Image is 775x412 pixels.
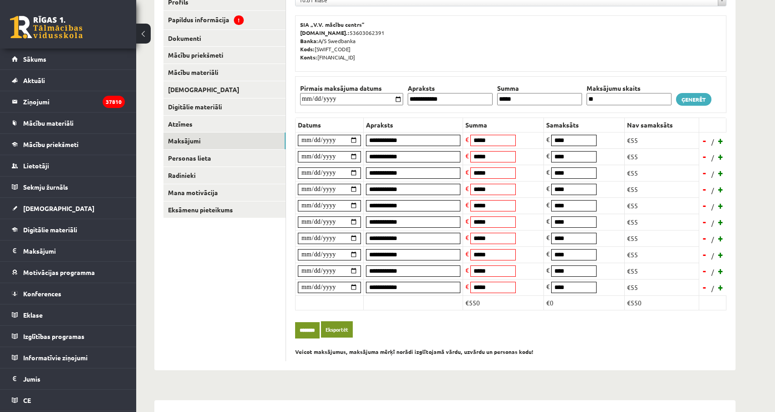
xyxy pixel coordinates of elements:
b: [DOMAIN_NAME].: [300,29,350,36]
b: Banka: [300,37,318,44]
a: Maksājumi [163,132,286,149]
a: Mācību priekšmeti [163,47,286,64]
a: Jumis [12,368,125,389]
span: € [546,184,550,192]
span: € [546,282,550,290]
a: Sākums [12,49,125,69]
td: €55 [625,132,699,148]
span: € [465,135,469,143]
span: / [711,235,715,244]
td: €0 [544,295,625,310]
span: Lietotāji [23,162,49,170]
a: Mana motivācija [163,184,286,201]
a: + [716,231,726,245]
td: €55 [625,230,699,246]
span: Eklase [23,311,43,319]
a: Personas lieta [163,150,286,167]
a: Papildus informācija! [163,11,286,29]
a: - [700,264,709,278]
td: €55 [625,214,699,230]
a: Motivācijas programma [12,262,125,283]
a: Mācību materiāli [163,64,286,81]
a: Eklase [12,304,125,325]
a: Izglītības programas [12,326,125,347]
span: € [546,135,550,143]
legend: Maksājumi [23,240,125,261]
span: / [711,202,715,211]
span: Mācību priekšmeti [23,140,79,148]
a: + [716,264,726,278]
a: - [700,280,709,294]
b: SIA „V.V. mācību centrs” [300,21,365,28]
a: Rīgas 1. Tālmācības vidusskola [10,16,83,39]
span: / [711,169,715,179]
a: - [700,248,709,261]
b: Konts: [300,54,317,61]
a: Konferences [12,283,125,304]
span: € [465,233,469,241]
span: Sekmju žurnāls [23,183,68,191]
th: Summa [495,83,584,93]
span: Aktuāli [23,76,45,84]
span: € [465,217,469,225]
span: / [711,218,715,228]
span: € [465,152,469,160]
td: €55 [625,279,699,295]
a: Lietotāji [12,155,125,176]
span: € [546,266,550,274]
span: Izglītības programas [23,332,84,340]
span: Informatīvie ziņojumi [23,353,88,362]
a: + [716,134,726,147]
span: € [546,201,550,209]
td: €55 [625,148,699,165]
span: / [711,284,715,293]
th: Apraksts [364,118,463,132]
a: + [716,280,726,294]
a: - [700,150,709,163]
a: - [700,182,709,196]
span: Jumis [23,375,40,383]
a: Ģenerēt [676,93,711,106]
a: Mācību materiāli [12,113,125,133]
span: € [465,201,469,209]
legend: Ziņojumi [23,91,125,112]
span: / [711,267,715,277]
a: - [700,215,709,229]
b: Kods: [300,45,315,53]
a: + [716,166,726,180]
a: + [716,215,726,229]
a: Aktuāli [12,70,125,91]
td: €55 [625,181,699,197]
span: CE [23,396,31,404]
a: Dokumenti [163,30,286,47]
a: [DEMOGRAPHIC_DATA] [12,198,125,219]
th: Datums [296,118,364,132]
th: Nav samaksāts [625,118,699,132]
a: - [700,231,709,245]
span: € [546,217,550,225]
span: € [465,282,469,290]
a: + [716,182,726,196]
span: ! [234,15,244,25]
span: [DEMOGRAPHIC_DATA] [23,204,94,212]
th: Pirmais maksājuma datums [298,83,405,93]
a: Radinieki [163,167,286,184]
td: €550 [463,295,544,310]
a: Maksājumi [12,240,125,261]
span: € [465,184,469,192]
span: € [546,168,550,176]
i: 37810 [103,96,125,108]
th: Apraksts [405,83,495,93]
td: €55 [625,246,699,263]
a: Eksāmenu pieteikums [163,201,286,218]
a: - [700,166,709,180]
span: Motivācijas programma [23,268,95,276]
span: € [465,266,469,274]
a: Mācību priekšmeti [12,134,125,155]
a: CE [12,390,125,411]
span: Digitālie materiāli [23,226,77,234]
span: € [546,152,550,160]
span: / [711,137,715,147]
th: Summa [463,118,544,132]
span: / [711,251,715,260]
